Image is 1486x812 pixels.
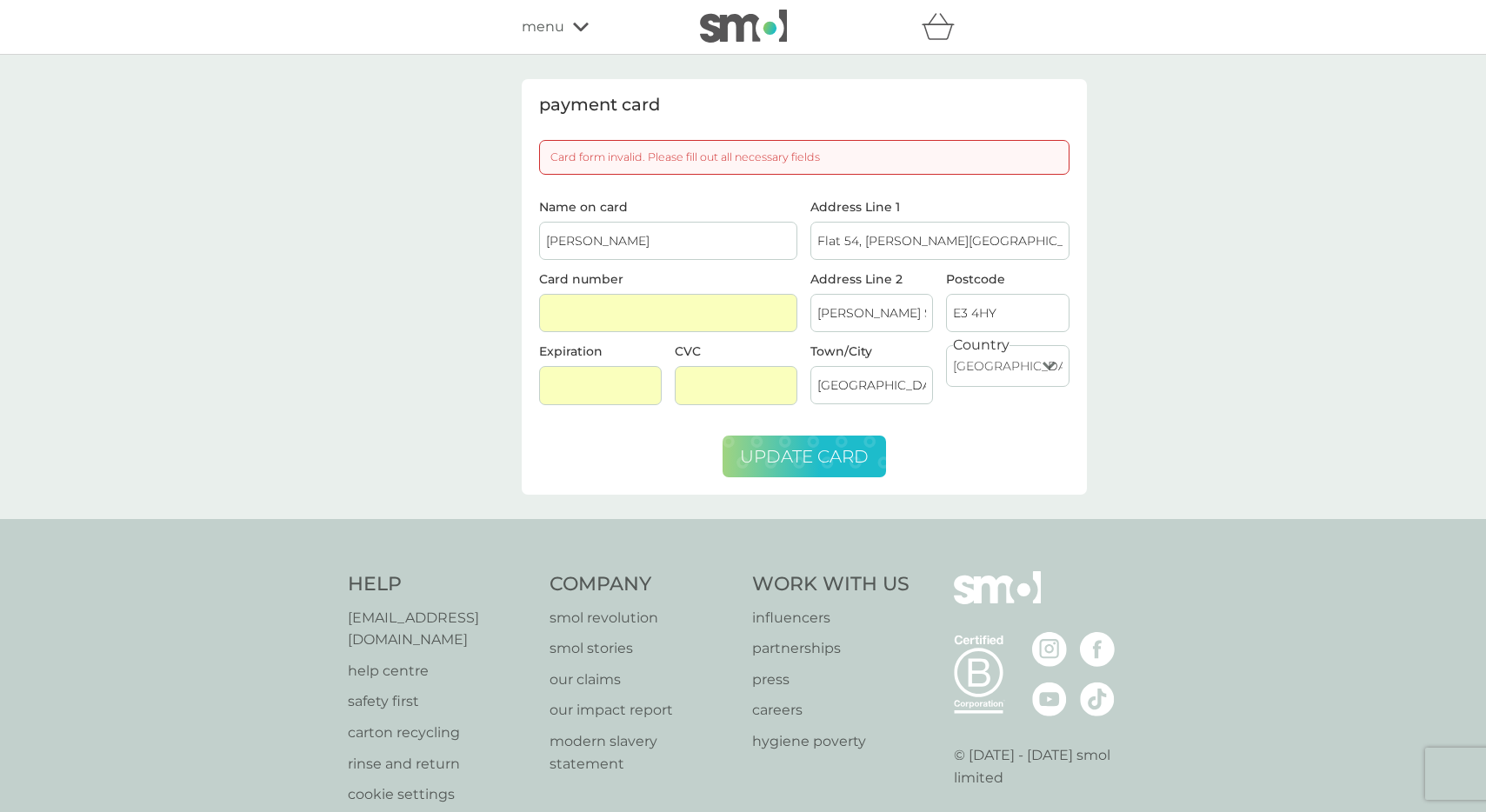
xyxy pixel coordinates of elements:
a: hygiene poverty [752,730,910,753]
iframe: Secure CVC input frame [682,378,790,393]
label: Name on card [539,201,798,213]
label: Town/City [810,345,933,357]
iframe: Secure expiration date input frame [546,378,655,393]
a: rinse and return [348,753,533,775]
a: cookie settings [348,783,533,806]
a: carton recycling [348,722,533,744]
h4: Help [348,571,533,598]
a: our claims [550,669,735,691]
img: smol [700,10,787,43]
h4: Work With Us [752,571,910,598]
iframe: Secure card number input frame [546,306,791,321]
span: update card [740,446,869,467]
a: careers [752,699,910,722]
label: Country [953,334,1010,356]
div: payment card [539,97,1070,114]
a: smol stories [550,637,735,660]
a: safety first [348,690,533,713]
img: visit the smol Youtube page [1032,682,1067,716]
span: menu [522,16,564,38]
a: press [752,669,910,691]
a: smol revolution [550,607,735,629]
img: visit the smol Facebook page [1080,632,1115,667]
a: partnerships [752,637,910,660]
label: CVC [675,343,701,359]
img: visit the smol Tiktok page [1080,682,1115,716]
div: Card form invalid. Please fill out all necessary fields [539,140,1070,175]
label: Address Line 1 [810,201,1070,213]
div: basket [922,10,965,44]
img: smol [954,571,1041,630]
label: Expiration [539,343,603,359]
p: © [DATE] - [DATE] smol limited [954,744,1139,789]
h4: Company [550,571,735,598]
a: our impact report [550,699,735,722]
a: modern slavery statement [550,730,735,775]
button: update card [723,436,886,477]
a: influencers [752,607,910,629]
label: Card number [539,271,623,287]
label: Postcode [946,273,1069,285]
label: Address Line 2 [810,273,933,285]
a: help centre [348,660,533,682]
a: [EMAIL_ADDRESS][DOMAIN_NAME] [348,607,533,651]
img: visit the smol Instagram page [1032,632,1067,667]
